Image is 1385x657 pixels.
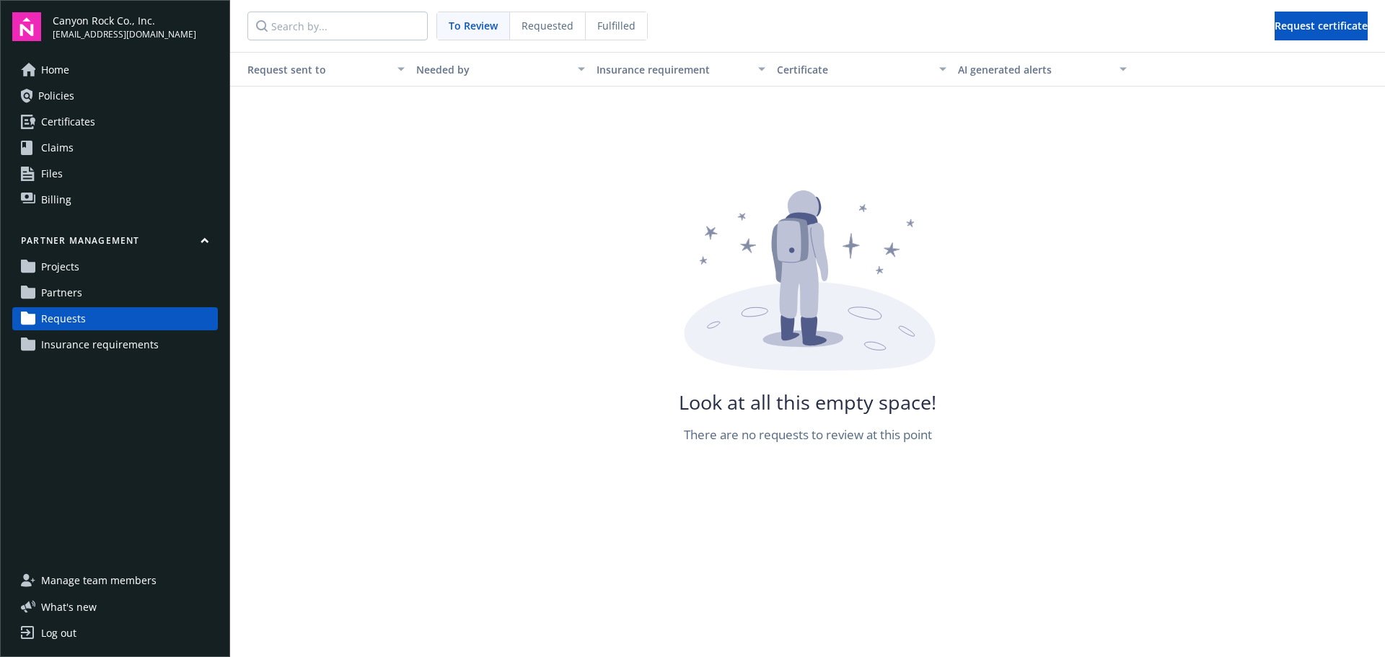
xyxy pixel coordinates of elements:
[958,62,1111,77] div: AI generated alerts
[12,58,218,81] a: Home
[12,84,218,107] a: Policies
[12,162,218,185] a: Files
[41,333,159,356] span: Insurance requirements
[410,52,591,87] button: Needed by
[771,52,951,87] button: Certificate
[684,426,932,444] div: There are no requests to review at this point
[952,52,1133,87] button: AI generated alerts
[522,18,573,33] span: Requested
[12,188,218,211] a: Billing
[53,13,196,28] span: Canyon Rock Co., Inc.
[53,12,218,41] button: Canyon Rock Co., Inc.[EMAIL_ADDRESS][DOMAIN_NAME]
[41,162,63,185] span: Files
[12,281,218,304] a: Partners
[41,110,95,133] span: Certificates
[449,18,498,33] span: To Review
[41,281,82,304] span: Partners
[41,188,71,211] span: Billing
[12,136,218,159] a: Claims
[12,569,218,592] a: Manage team members
[1275,19,1368,32] span: Request certificate
[12,110,218,133] a: Certificates
[41,58,69,81] span: Home
[12,12,41,41] img: navigator-logo.svg
[247,12,428,40] input: Search by...
[41,136,74,159] span: Claims
[12,255,218,278] a: Projects
[777,62,930,77] div: Certificate
[12,333,218,356] a: Insurance requirements
[12,234,218,252] button: Partner management
[41,255,79,278] span: Projects
[41,307,86,330] span: Requests
[679,394,936,411] div: Look at all this empty space!
[12,307,218,330] a: Requests
[12,599,120,614] button: What's new
[597,18,636,33] span: Fulfilled
[591,52,771,87] button: Insurance requirement
[416,62,569,77] div: Needed by
[41,622,76,645] div: Log out
[53,28,196,41] span: [EMAIL_ADDRESS][DOMAIN_NAME]
[38,84,74,107] span: Policies
[41,569,157,592] span: Manage team members
[597,62,749,77] div: Insurance requirement
[1275,12,1368,40] button: Request certificate
[41,599,97,614] span: What ' s new
[236,62,389,77] div: Request sent to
